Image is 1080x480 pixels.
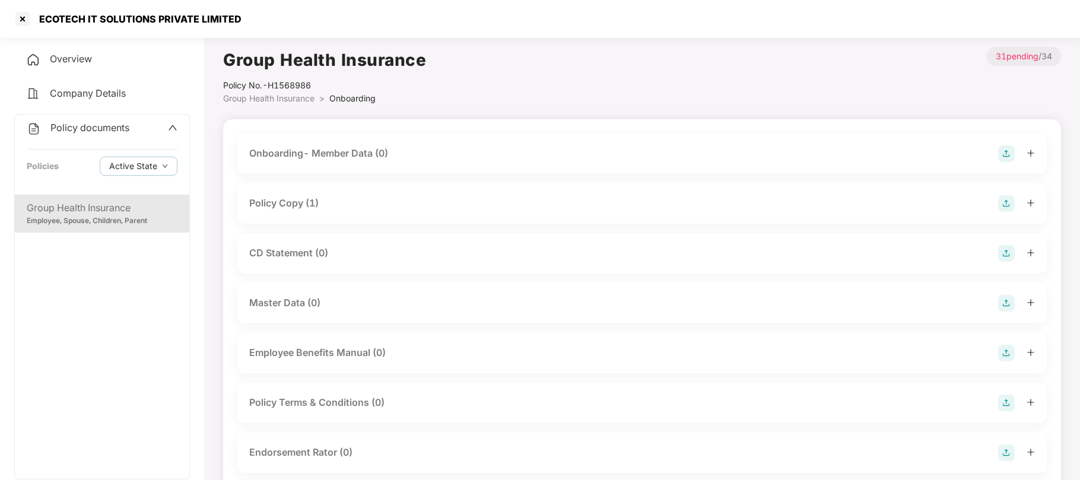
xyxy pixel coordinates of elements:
[319,93,325,103] span: >
[223,93,315,103] span: Group Health Insurance
[27,215,177,227] div: Employee, Spouse, Children, Parent
[1027,348,1035,357] span: plus
[50,53,92,65] span: Overview
[100,157,177,176] button: Active Statedown
[998,345,1015,361] img: svg+xml;base64,PHN2ZyB4bWxucz0iaHR0cDovL3d3dy53My5vcmcvMjAwMC9zdmciIHdpZHRoPSIyOCIgaGVpZ2h0PSIyOC...
[1027,298,1035,307] span: plus
[996,51,1038,61] span: 31 pending
[998,295,1015,311] img: svg+xml;base64,PHN2ZyB4bWxucz0iaHR0cDovL3d3dy53My5vcmcvMjAwMC9zdmciIHdpZHRoPSIyOCIgaGVpZ2h0PSIyOC...
[26,53,40,67] img: svg+xml;base64,PHN2ZyB4bWxucz0iaHR0cDovL3d3dy53My5vcmcvMjAwMC9zdmciIHdpZHRoPSIyNCIgaGVpZ2h0PSIyNC...
[249,196,319,211] div: Policy Copy (1)
[50,87,126,99] span: Company Details
[329,93,376,103] span: Onboarding
[50,122,129,133] span: Policy documents
[249,345,386,360] div: Employee Benefits Manual (0)
[1027,149,1035,157] span: plus
[1027,398,1035,406] span: plus
[998,145,1015,162] img: svg+xml;base64,PHN2ZyB4bWxucz0iaHR0cDovL3d3dy53My5vcmcvMjAwMC9zdmciIHdpZHRoPSIyOCIgaGVpZ2h0PSIyOC...
[109,160,157,173] span: Active State
[987,47,1061,66] p: / 34
[998,395,1015,411] img: svg+xml;base64,PHN2ZyB4bWxucz0iaHR0cDovL3d3dy53My5vcmcvMjAwMC9zdmciIHdpZHRoPSIyOCIgaGVpZ2h0PSIyOC...
[998,245,1015,262] img: svg+xml;base64,PHN2ZyB4bWxucz0iaHR0cDovL3d3dy53My5vcmcvMjAwMC9zdmciIHdpZHRoPSIyOCIgaGVpZ2h0PSIyOC...
[26,87,40,101] img: svg+xml;base64,PHN2ZyB4bWxucz0iaHR0cDovL3d3dy53My5vcmcvMjAwMC9zdmciIHdpZHRoPSIyNCIgaGVpZ2h0PSIyNC...
[998,195,1015,212] img: svg+xml;base64,PHN2ZyB4bWxucz0iaHR0cDovL3d3dy53My5vcmcvMjAwMC9zdmciIHdpZHRoPSIyOCIgaGVpZ2h0PSIyOC...
[27,160,59,173] div: Policies
[1027,199,1035,207] span: plus
[168,123,177,132] span: up
[27,122,41,136] img: svg+xml;base64,PHN2ZyB4bWxucz0iaHR0cDovL3d3dy53My5vcmcvMjAwMC9zdmciIHdpZHRoPSIyNCIgaGVpZ2h0PSIyNC...
[249,295,320,310] div: Master Data (0)
[32,13,242,25] div: ECOTECH IT SOLUTIONS PRIVATE LIMITED
[1027,448,1035,456] span: plus
[249,146,388,161] div: Onboarding- Member Data (0)
[249,246,328,260] div: CD Statement (0)
[162,163,168,170] span: down
[1027,249,1035,257] span: plus
[249,445,352,460] div: Endorsement Rator (0)
[223,79,426,92] div: Policy No.- H1568986
[998,444,1015,461] img: svg+xml;base64,PHN2ZyB4bWxucz0iaHR0cDovL3d3dy53My5vcmcvMjAwMC9zdmciIHdpZHRoPSIyOCIgaGVpZ2h0PSIyOC...
[27,201,177,215] div: Group Health Insurance
[249,395,385,410] div: Policy Terms & Conditions (0)
[223,47,426,73] h1: Group Health Insurance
